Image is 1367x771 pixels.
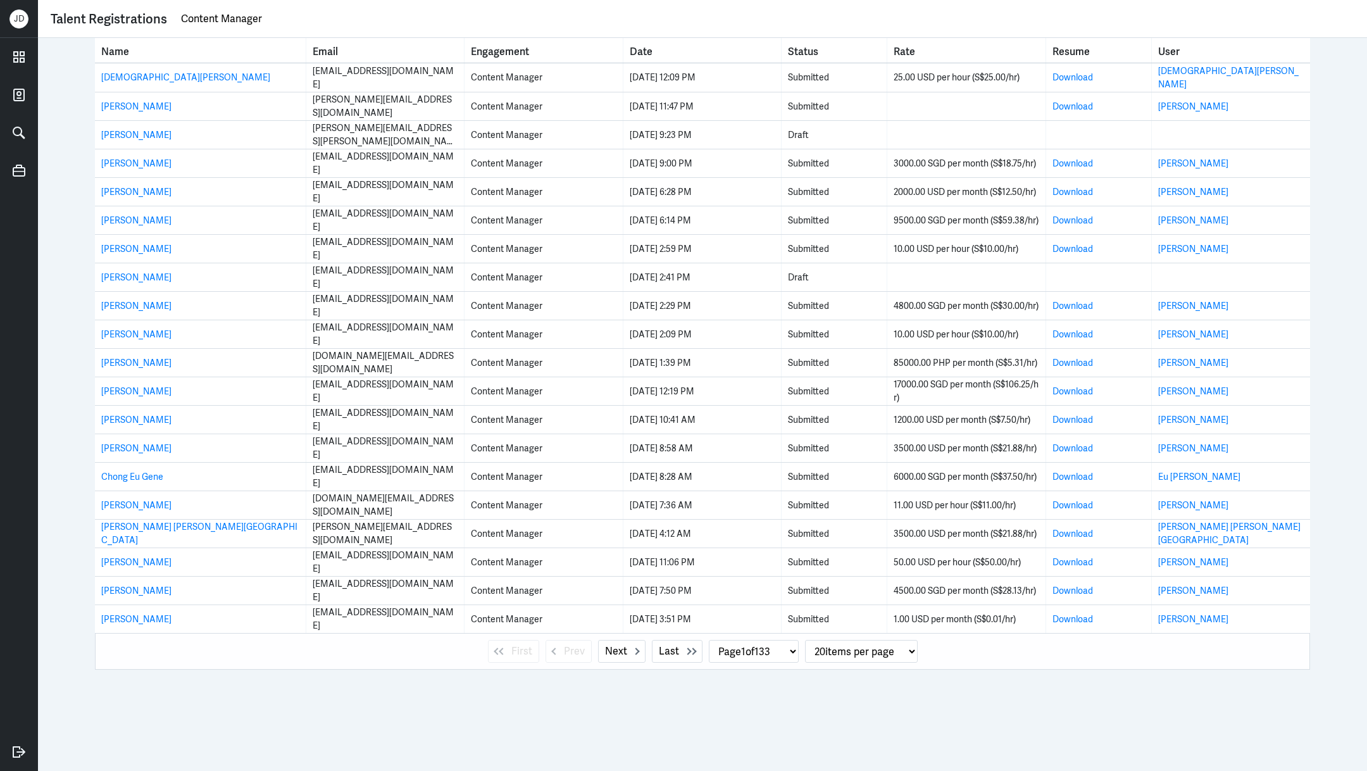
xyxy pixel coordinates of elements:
[306,434,465,462] td: Email
[894,157,1039,170] div: 3000.00 SGD per month (S$18.75/hr)
[887,292,1046,320] td: Rate
[782,178,887,206] td: Status
[465,548,623,576] td: Engagement
[782,121,887,149] td: Status
[465,121,623,149] td: Engagement
[1046,206,1152,234] td: Resume
[1158,613,1228,625] a: [PERSON_NAME]
[1152,38,1310,63] th: User
[894,442,1039,455] div: 3500.00 USD per month (S$21.88/hr)
[1152,406,1310,434] td: User
[313,549,458,575] div: [EMAIL_ADDRESS][DOMAIN_NAME]
[1052,72,1093,83] a: Download
[101,385,172,397] a: [PERSON_NAME]
[95,38,306,63] th: Toggle SortBy
[306,377,465,405] td: Email
[313,264,458,291] div: [EMAIL_ADDRESS][DOMAIN_NAME]
[1046,520,1152,548] td: Resume
[788,499,880,512] div: Submitted
[782,63,887,92] td: Status
[471,157,616,170] div: Content Manager
[894,299,1039,313] div: 4800.00 SGD per month (S$30.00/hr)
[605,644,627,659] span: Next
[1046,434,1152,462] td: Resume
[1052,414,1093,425] a: Download
[623,349,782,377] td: Date
[1046,263,1152,291] td: Resume
[623,377,782,405] td: Date
[1152,463,1310,491] td: User
[465,38,623,63] th: Toggle SortBy
[887,463,1046,491] td: Rate
[788,413,880,427] div: Submitted
[465,320,623,348] td: Engagement
[1052,101,1093,112] a: Download
[623,292,782,320] td: Date
[1052,243,1093,254] a: Download
[313,406,458,433] div: [EMAIL_ADDRESS][DOMAIN_NAME]
[306,149,465,177] td: Email
[623,92,782,120] td: Date
[101,357,172,368] a: [PERSON_NAME]
[101,186,172,197] a: [PERSON_NAME]
[101,521,297,546] a: [PERSON_NAME] [PERSON_NAME][GEOGRAPHIC_DATA]
[1158,186,1228,197] a: [PERSON_NAME]
[1046,320,1152,348] td: Resume
[471,356,616,370] div: Content Manager
[471,128,616,142] div: Content Manager
[887,377,1046,405] td: Rate
[788,385,880,398] div: Submitted
[306,349,465,377] td: Email
[1046,63,1152,92] td: Resume
[471,214,616,227] div: Content Manager
[471,442,616,455] div: Content Manager
[1152,206,1310,234] td: User
[887,263,1046,291] td: Rate
[887,491,1046,519] td: Rate
[887,434,1046,462] td: Rate
[1152,263,1310,291] td: User
[1158,556,1228,568] a: [PERSON_NAME]
[1052,556,1093,568] a: Download
[887,63,1046,92] td: Rate
[623,520,782,548] td: Date
[1052,186,1093,197] a: Download
[782,206,887,234] td: Status
[1046,235,1152,263] td: Resume
[788,271,880,284] div: Draft
[623,320,782,348] td: Date
[894,242,1039,256] div: 10.00 USD per hour (S$10.00/hr)
[1052,357,1093,368] a: Download
[471,242,616,256] div: Content Manager
[101,471,163,482] a: Chong Eu Gene
[471,470,616,484] div: Content Manager
[623,463,782,491] td: Date
[313,122,458,148] div: [PERSON_NAME][EMAIL_ADDRESS][PERSON_NAME][DOMAIN_NAME]
[101,300,172,311] a: [PERSON_NAME]
[623,206,782,234] td: Date
[95,206,306,234] td: Name
[887,38,1046,63] th: Toggle SortBy
[782,520,887,548] td: Status
[180,9,1354,28] input: Search
[1152,149,1310,177] td: User
[788,527,880,541] div: Submitted
[95,292,306,320] td: Name
[471,413,616,427] div: Content Manager
[1046,548,1152,576] td: Resume
[564,644,585,659] span: Prev
[1158,158,1228,169] a: [PERSON_NAME]
[887,235,1046,263] td: Rate
[51,9,167,28] div: Talent Registrations
[1046,178,1152,206] td: Resume
[9,9,28,28] div: J D
[1158,585,1228,596] a: [PERSON_NAME]
[1158,101,1228,112] a: [PERSON_NAME]
[630,442,775,455] div: [DATE] 8:58 AM
[782,320,887,348] td: Status
[630,100,775,113] div: [DATE] 11:47 PM
[894,499,1039,512] div: 11.00 USD per hour (S$11.00/hr)
[1152,520,1310,548] td: User
[630,413,775,427] div: [DATE] 10:41 AM
[623,121,782,149] td: Date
